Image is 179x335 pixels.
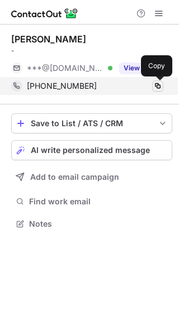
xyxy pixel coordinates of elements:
button: Notes [11,216,172,232]
button: save-profile-one-click [11,113,172,133]
button: AI write personalized message [11,140,172,160]
span: ***@[DOMAIN_NAME] [27,63,104,73]
img: ContactOut v5.3.10 [11,7,78,20]
button: Find work email [11,194,172,209]
span: Find work email [29,197,168,207]
div: - [11,46,172,56]
button: Add to email campaign [11,167,172,187]
span: Notes [29,219,168,229]
span: AI write personalized message [31,146,150,155]
span: Add to email campaign [30,173,119,181]
span: [PHONE_NUMBER] [27,81,97,91]
div: [PERSON_NAME] [11,33,86,45]
div: Save to List / ATS / CRM [31,119,153,128]
button: Reveal Button [119,63,163,74]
